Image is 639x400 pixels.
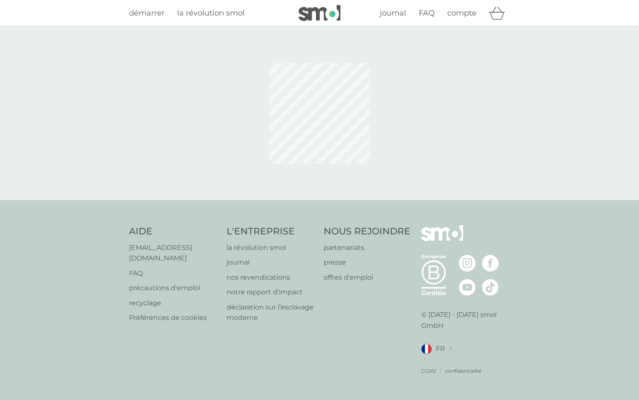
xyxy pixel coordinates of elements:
[447,7,477,19] a: compte
[482,255,499,272] img: visitez la page Facebook de smol
[129,242,218,264] a: [EMAIL_ADDRESS][DOMAIN_NAME]
[380,8,406,18] span: journal
[129,312,218,323] a: Préférences de cookies
[445,367,481,375] a: confidentialité
[227,257,316,268] a: journal
[421,309,510,331] p: © [DATE] - [DATE] smol GmbH
[436,343,445,354] span: FR
[421,225,463,254] img: smol
[421,344,432,354] img: FR drapeau
[419,7,435,19] a: FAQ
[177,8,245,18] span: la révolution smol
[299,5,340,21] img: smol
[482,279,499,296] img: visitez la page TikTok de smol
[421,367,436,375] a: CGVU
[129,268,218,279] a: FAQ
[324,272,410,283] a: offres d'emploi
[489,5,510,21] div: panier
[459,279,476,296] img: visitez la page Youtube de smol
[227,225,316,238] h4: L'ENTREPRISE
[129,8,165,18] span: démarrer
[459,255,476,272] img: visitez la page Instagram de smol
[380,7,406,19] a: journal
[324,242,410,253] a: partenariats
[129,283,218,294] a: précautions d'emploi
[227,302,316,323] a: déclaration sur l’esclavage moderne
[419,8,435,18] span: FAQ
[227,272,316,283] a: nos revendications
[129,7,165,19] a: démarrer
[177,7,245,19] a: la révolution smol
[324,257,410,268] a: presse
[447,8,477,18] span: compte
[324,225,410,238] h4: NOUS REJOINDRE
[129,225,218,238] h4: AIDE
[449,347,452,351] img: changer de pays
[129,298,218,309] a: recyclage
[227,287,316,298] a: notre rapport d'impact
[227,242,316,253] a: la révolution smol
